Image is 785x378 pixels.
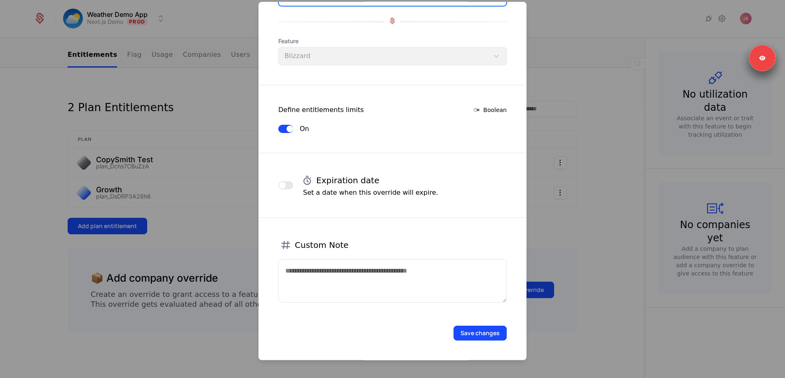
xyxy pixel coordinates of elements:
span: Boolean [483,106,507,114]
label: On [300,125,309,133]
button: Save changes [454,326,507,341]
div: Define entitlements limits [278,105,364,115]
h4: Custom Note [295,240,348,251]
h4: Expiration date [316,175,379,187]
p: Set a date when this override will expire. [303,188,438,198]
span: Feature [278,37,507,46]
